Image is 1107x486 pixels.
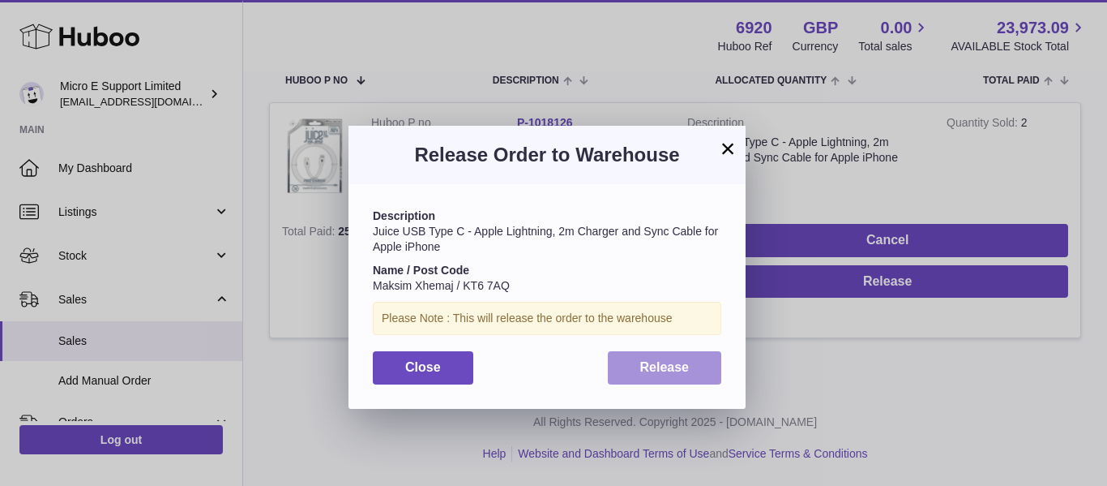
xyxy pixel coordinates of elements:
button: × [718,139,737,158]
button: Close [373,351,473,385]
span: Release [640,360,690,374]
div: Please Note : This will release the order to the warehouse [373,302,721,335]
span: Juice USB Type C - Apple Lightning, 2m Charger and Sync Cable for Apple iPhone [373,225,718,253]
strong: Description [373,209,435,222]
strong: Name / Post Code [373,264,469,277]
button: Release [608,351,722,385]
span: Close [405,360,441,374]
h3: Release Order to Warehouse [373,142,721,168]
span: Maksim Xhemaj / KT6 7AQ [373,279,510,292]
